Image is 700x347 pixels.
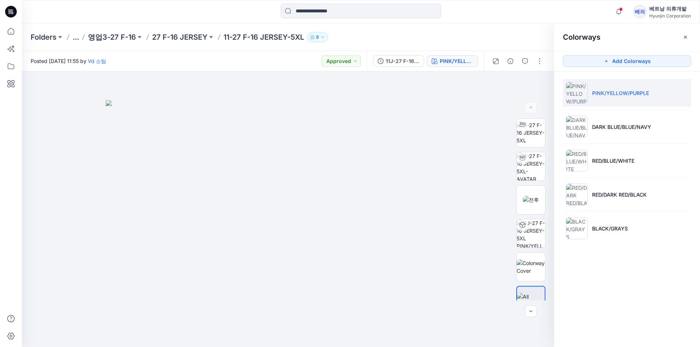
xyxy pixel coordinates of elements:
[517,293,545,308] img: All colorways
[31,57,106,65] span: Posted [DATE] 11:55 by
[505,55,516,67] button: Details
[523,196,539,204] img: 전후
[440,57,473,65] div: PINK/YELLOW/PURPLE
[517,219,545,248] img: 11J-27 F-16 JERSEY-5XL PINK/YELLOW/PURPLE
[649,4,691,13] div: 베트남 의류개발
[307,32,328,42] button: 8
[592,89,649,97] p: PINK/YELLOW/PURPLE
[73,32,79,42] button: ...
[223,32,304,42] p: 11-27 F-16 JERSEY-5XL
[88,58,106,64] a: Vd 소팀
[566,184,588,205] img: RED/DARK RED/BLACK
[88,32,136,42] a: 영업3-27 F-16
[517,121,545,144] img: 11-27 F-16 JERSEY-5XL
[386,57,419,65] div: 11J-27 F-16 JERSEY-5XL
[563,55,691,67] button: Add Colorways
[566,116,588,138] img: DARK BLUE/BLUE/NAVY
[427,55,478,67] button: PINK/YELLOW/PURPLE
[373,55,424,67] button: 11J-27 F-16 JERSEY-5XL
[566,217,588,239] img: BLACK/GRAYS
[566,82,588,104] img: PINK/YELLOW/PURPLE
[649,13,691,19] div: Hyunjin Corporation
[152,32,207,42] a: 27 F-16 JERSEY
[517,152,545,181] img: 11-27 F-16 JERSEY-5XL-AVATAR
[592,123,651,131] p: DARK BLUE/BLUE/NAVY
[592,157,634,165] p: RED/BLUE/WHITE
[592,225,628,232] p: BLACK/GRAYS
[31,32,57,42] a: Folders
[633,5,646,18] div: 베의
[566,150,588,171] img: RED/BLUE/WHITE
[592,191,647,198] p: RED/DARK RED/BLACK
[517,259,545,275] img: Colorway Cover
[563,33,600,42] h2: Colorways
[316,33,319,41] p: 8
